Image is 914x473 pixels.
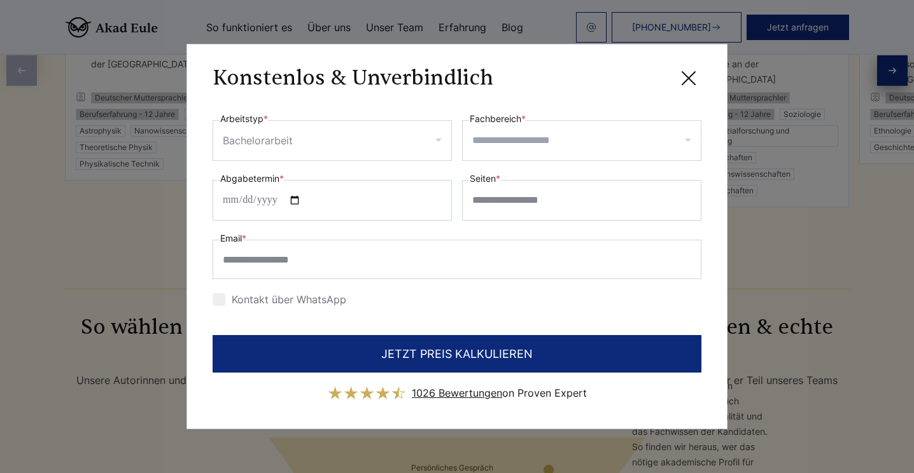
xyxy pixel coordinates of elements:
h3: Konstenlos & Unverbindlich [213,65,493,91]
div: on Proven Expert [412,383,587,403]
span: 1026 Bewertungen [412,387,502,399]
label: Kontakt über WhatsApp [213,293,346,306]
label: Abgabetermin [220,171,284,186]
label: Arbeitstyp [220,111,268,127]
label: Fachbereich [470,111,526,127]
label: Email [220,231,246,246]
div: Bachelorarbeit [223,130,293,151]
label: Seiten [470,171,500,186]
button: JETZT PREIS KALKULIEREN [213,335,701,373]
